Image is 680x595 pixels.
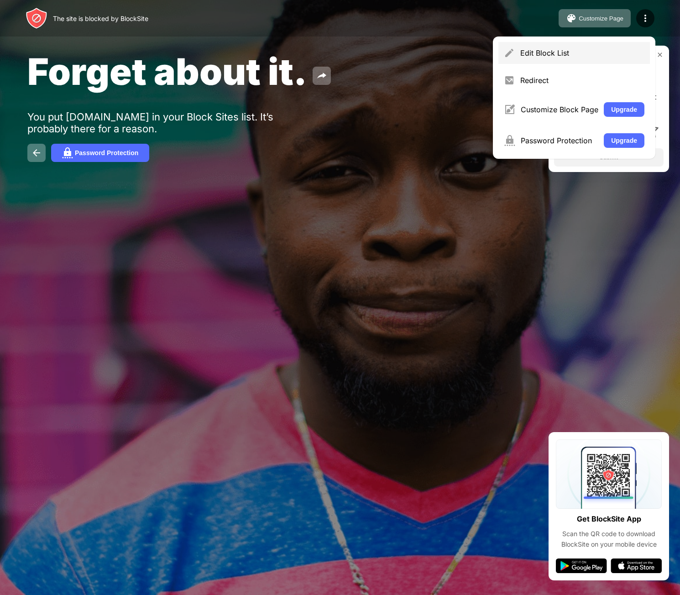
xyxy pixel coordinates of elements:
[51,144,149,162] button: Password Protection
[559,9,631,27] button: Customize Page
[521,136,598,145] div: Password Protection
[62,147,73,158] img: password.svg
[521,105,598,114] div: Customize Block Page
[656,51,664,58] img: rate-us-close.svg
[27,49,307,94] span: Forget about it.
[27,111,309,135] div: You put [DOMAIN_NAME] in your Block Sites list. It’s probably there for a reason.
[504,47,515,58] img: menu-pencil.svg
[556,558,607,573] img: google-play.svg
[520,76,644,85] div: Redirect
[520,48,644,57] div: Edit Block List
[504,135,515,146] img: menu-password.svg
[53,15,148,22] div: The site is blocked by BlockSite
[316,70,327,81] img: share.svg
[566,13,577,24] img: pallet.svg
[504,75,515,86] img: menu-redirect.svg
[31,147,42,158] img: back.svg
[556,439,662,509] img: qrcode.svg
[640,13,651,24] img: menu-icon.svg
[604,102,644,117] button: Upgrade
[504,104,515,115] img: menu-customize.svg
[577,512,641,526] div: Get BlockSite App
[579,15,623,22] div: Customize Page
[611,558,662,573] img: app-store.svg
[75,149,138,157] div: Password Protection
[604,133,644,148] button: Upgrade
[556,529,662,549] div: Scan the QR code to download BlockSite on your mobile device
[26,7,47,29] img: header-logo.svg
